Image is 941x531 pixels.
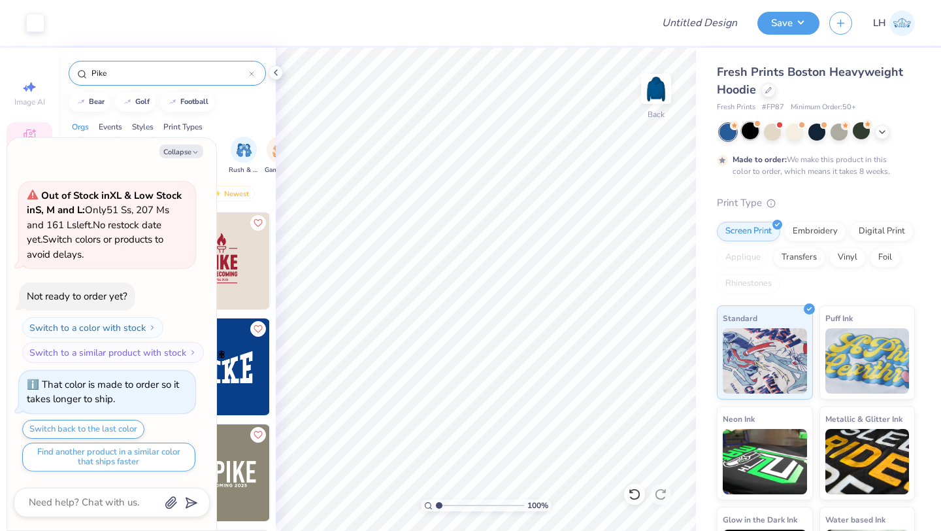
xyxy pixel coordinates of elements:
[648,109,665,120] div: Back
[115,92,156,112] button: golf
[22,420,144,439] button: Switch back to the last color
[229,165,259,175] span: Rush & Bid
[103,137,132,175] button: filter button
[160,92,214,112] button: football
[140,137,166,175] button: filter button
[733,154,787,165] strong: Made to order:
[773,248,825,267] div: Transfers
[173,424,270,521] img: fbb22f0b-213b-494a-a580-2cd4367c8794
[784,222,846,241] div: Embroidery
[717,274,780,294] div: Rhinestones
[22,443,195,471] button: Find another product in a similar color that ships faster
[870,248,900,267] div: Foil
[762,102,784,113] span: # FP87
[850,222,914,241] div: Digital Print
[272,143,288,158] img: Game Day Image
[69,92,110,112] button: bear
[176,137,202,175] div: filter for Sports
[205,186,255,201] div: Newest
[27,218,161,247] span: No restock date yet.
[68,137,94,175] button: filter button
[173,318,270,415] img: e28d280e-db5f-4c38-b538-89519d104d75
[176,137,202,175] button: filter button
[717,222,780,241] div: Screen Print
[825,412,902,426] span: Metallic & Glitter Ink
[41,189,124,202] strong: Out of Stock in XL
[27,290,127,303] div: Not ready to order yet?
[717,196,915,211] div: Print Type
[825,513,885,526] span: Water based Ink
[250,427,266,443] button: Like
[27,378,179,406] div: That color is made to order so it takes longer to ship.
[265,165,295,175] span: Game Day
[723,513,797,526] span: Glow in the Dark Ink
[89,98,105,105] div: bear
[22,342,204,363] button: Switch to a similar product with stock
[159,145,203,158] button: Collapse
[873,10,915,36] a: LH
[140,137,166,175] div: filter for Club
[132,121,154,133] div: Styles
[717,102,755,113] span: Fresh Prints
[527,500,548,511] span: 100 %
[723,412,755,426] span: Neon Ink
[652,10,748,36] input: Untitled Design
[229,137,259,175] button: filter button
[269,213,366,309] img: f9218b0f-31dc-44c0-a65d-74565a2a33cf
[72,121,89,133] div: Orgs
[723,311,757,325] span: Standard
[22,317,163,338] button: Switch to a color with stock
[122,98,133,106] img: trend_line.gif
[135,98,150,105] div: golf
[148,324,156,332] img: Switch to a color with stock
[791,102,856,113] span: Minimum Order: 50 +
[757,12,819,35] button: Save
[269,424,366,521] img: f93d3be8-ab81-4ca3-bb68-2e85bc764566
[825,429,910,494] img: Metallic & Glitter Ink
[103,137,132,175] div: filter for Fraternity
[76,98,86,106] img: trend_line.gif
[180,98,208,105] div: football
[173,213,270,309] img: b49ab7e4-0ba5-4fa7-8fa6-a2ca9ba3260c
[250,215,266,231] button: Like
[825,311,853,325] span: Puff Ink
[873,16,886,31] span: LH
[723,328,807,394] img: Standard
[99,121,122,133] div: Events
[825,328,910,394] img: Puff Ink
[167,98,178,106] img: trend_line.gif
[733,154,893,177] div: We make this product in this color to order, which means it takes 8 weeks.
[717,248,769,267] div: Applique
[14,97,45,107] span: Image AI
[68,137,94,175] div: filter for Sorority
[269,318,366,415] img: aaa0baab-1132-407c-b37c-a4aa1c07771a
[889,10,915,36] img: Lily Huttenstine
[829,248,866,267] div: Vinyl
[723,429,807,494] img: Neon Ink
[229,137,259,175] div: filter for Rush & Bid
[265,137,295,175] button: filter button
[237,143,252,158] img: Rush & Bid Image
[250,321,266,337] button: Like
[163,121,203,133] div: Print Types
[189,349,197,356] img: Switch to a similar product with stock
[265,137,295,175] div: filter for Game Day
[717,64,903,97] span: Fresh Prints Boston Heavyweight Hoodie
[90,67,249,80] input: Try "Alpha"
[643,76,669,102] img: Back
[27,189,182,261] span: Only 51 Ss, 207 Ms and 161 Ls left. Switch colors or products to avoid delays.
